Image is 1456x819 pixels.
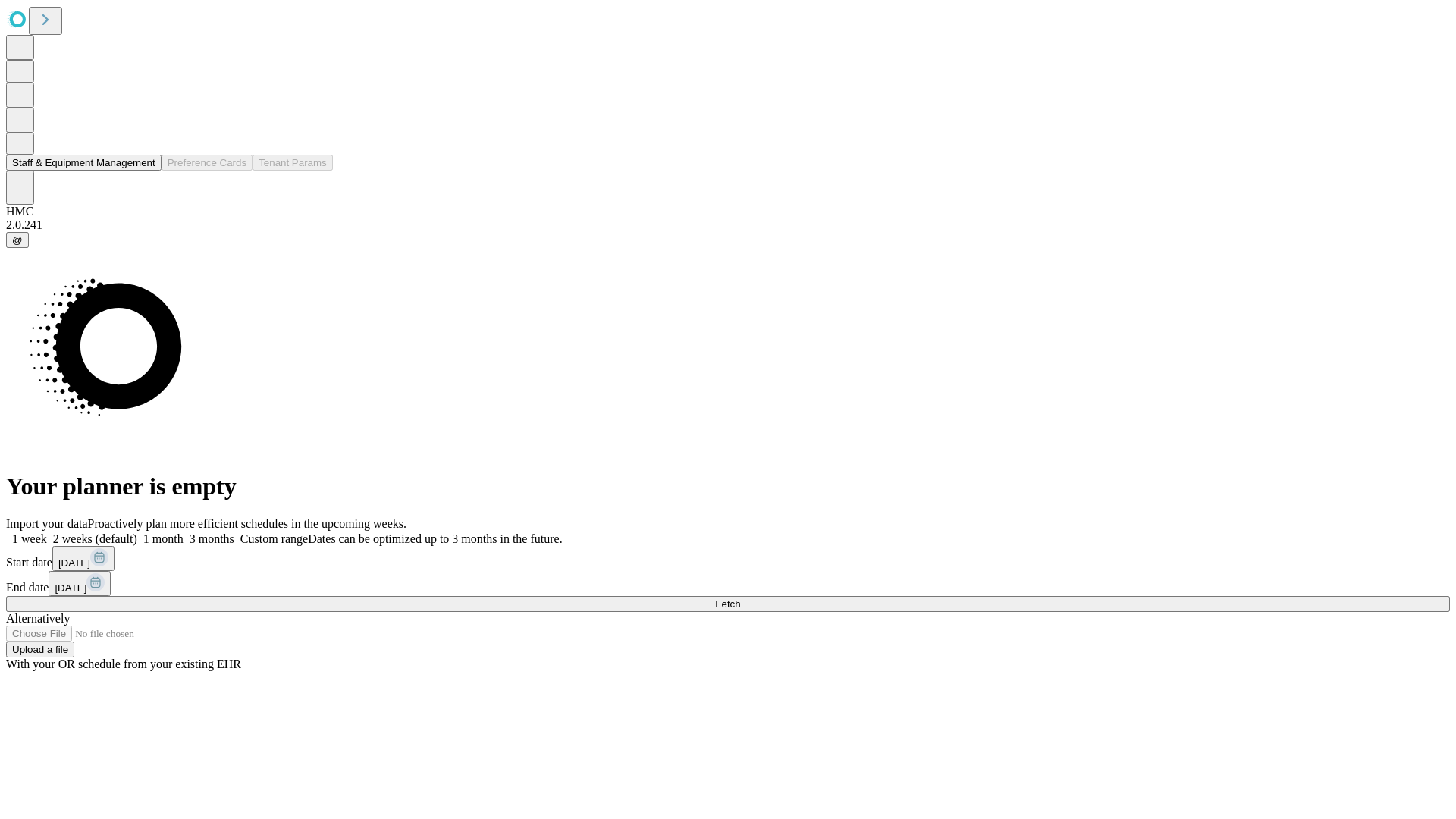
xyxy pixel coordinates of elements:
span: [DATE] [55,582,86,594]
button: @ [6,232,29,248]
span: Dates can be optimized up to 3 months in the future. [308,532,562,545]
span: [DATE] [58,557,90,569]
button: Upload a file [6,642,74,657]
span: Custom range [240,532,308,545]
span: Import your data [6,517,88,530]
div: End date [6,571,1450,596]
div: Start date [6,546,1450,571]
button: [DATE] [49,571,111,596]
button: Tenant Params [253,155,333,171]
button: Fetch [6,596,1450,612]
span: 2 weeks (default) [53,532,137,545]
span: 1 month [143,532,184,545]
span: With your OR schedule from your existing EHR [6,657,241,670]
span: Alternatively [6,612,70,625]
span: 1 week [12,532,47,545]
span: 3 months [190,532,234,545]
span: Fetch [715,598,740,610]
button: [DATE] [52,546,115,571]
div: 2.0.241 [6,218,1450,232]
button: Staff & Equipment Management [6,155,162,171]
span: Proactively plan more efficient schedules in the upcoming weeks. [88,517,406,530]
div: HMC [6,205,1450,218]
h1: Your planner is empty [6,472,1450,500]
button: Preference Cards [162,155,253,171]
span: @ [12,234,23,246]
